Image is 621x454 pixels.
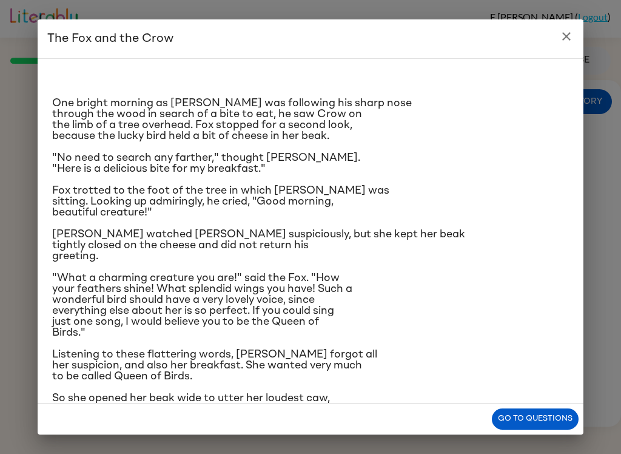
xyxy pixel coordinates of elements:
span: Listening to these flattering words, [PERSON_NAME] forgot all her suspicion, and also her breakfa... [52,349,377,382]
button: Go to questions [492,408,579,430]
span: "What a charming creature you are!" said the Fox. "How your feathers shine! What splendid wings y... [52,273,352,338]
span: "No need to search any farther," thought [PERSON_NAME]. "Here is a delicious bite for my breakfast." [52,152,360,174]
h2: The Fox and the Crow [38,19,583,58]
span: Fox trotted to the foot of the tree in which [PERSON_NAME] was sitting. Looking up admiringly, he... [52,185,389,218]
span: So she opened her beak wide to utter her loudest caw, and down fell the cheese straight into the ... [52,393,363,415]
span: [PERSON_NAME] watched [PERSON_NAME] suspiciously, but she kept her beak tightly closed on the che... [52,229,465,262]
button: close [554,24,579,49]
span: One bright morning as [PERSON_NAME] was following his sharp nose through the wood in search of a ... [52,98,412,141]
